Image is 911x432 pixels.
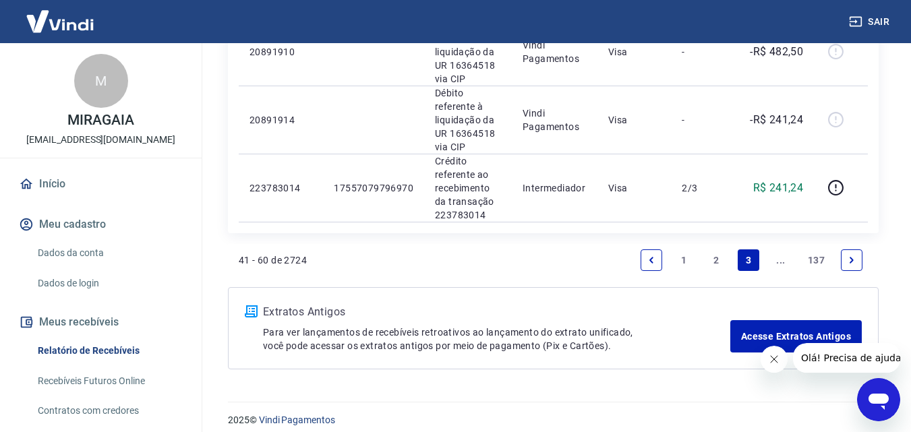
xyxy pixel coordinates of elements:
button: Meus recebíveis [16,307,185,337]
a: Vindi Pagamentos [259,414,335,425]
span: Olá! Precisa de ajuda? [8,9,113,20]
p: Visa [608,45,661,59]
a: Page 1 [673,249,695,271]
img: ícone [245,305,258,317]
p: Débito referente à liquidação da UR 16364518 via CIP [435,18,501,86]
img: Vindi [16,1,104,42]
a: Dados da conta [32,239,185,267]
p: -R$ 241,24 [750,112,803,128]
p: 2/3 [682,181,722,195]
button: Meu cadastro [16,210,185,239]
a: Page 3 is your current page [738,249,759,271]
p: Vindi Pagamentos [523,106,587,133]
div: M [74,54,128,108]
p: MIRAGAIA [67,113,134,127]
p: Débito referente à liquidação da UR 16364518 via CIP [435,86,501,154]
p: 20891914 [249,113,312,127]
a: Next page [841,249,862,271]
a: Jump forward [770,249,792,271]
p: 20891910 [249,45,312,59]
p: Vindi Pagamentos [523,38,587,65]
p: R$ 241,24 [753,180,804,196]
p: 41 - 60 de 2724 [239,253,307,267]
ul: Pagination [635,244,868,276]
button: Sair [846,9,895,34]
a: Dados de login [32,270,185,297]
p: - [682,45,722,59]
p: Visa [608,113,661,127]
p: Para ver lançamentos de recebíveis retroativos ao lançamento do extrato unificado, você pode aces... [263,326,730,352]
a: Previous page [641,249,662,271]
p: Crédito referente ao recebimento da transação 223783014 [435,154,501,222]
p: - [682,113,722,127]
p: Visa [608,181,661,195]
a: Acesse Extratos Antigos [730,320,862,352]
a: Page 2 [705,249,727,271]
a: Recebíveis Futuros Online [32,367,185,395]
p: Intermediador [523,181,587,195]
p: [EMAIL_ADDRESS][DOMAIN_NAME] [26,133,175,147]
a: Page 137 [802,249,830,271]
p: 2025 © [228,413,879,427]
iframe: Mensagem da empresa [793,343,900,373]
p: 17557079796970 [334,181,413,195]
p: 223783014 [249,181,312,195]
a: Contratos com credores [32,397,185,425]
p: Extratos Antigos [263,304,730,320]
iframe: Botão para abrir a janela de mensagens [857,378,900,421]
p: -R$ 482,50 [750,44,803,60]
a: Relatório de Recebíveis [32,337,185,365]
iframe: Fechar mensagem [761,346,788,373]
a: Início [16,169,185,199]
